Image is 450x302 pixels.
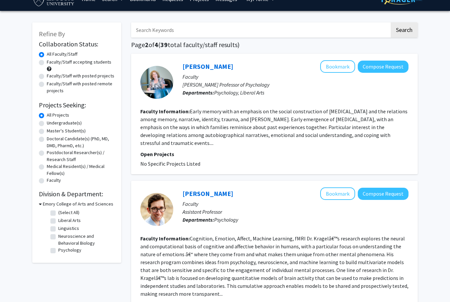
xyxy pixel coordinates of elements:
[183,90,214,96] b: Departments:
[47,177,61,184] label: Faculty
[145,41,149,49] span: 2
[183,190,233,198] a: [PERSON_NAME]
[183,200,408,208] p: Faculty
[214,217,238,223] span: Psychology
[160,41,168,49] span: 39
[58,217,81,224] label: Liberal Arts
[131,41,418,49] h1: Page of ( total faculty/staff results)
[47,163,115,177] label: Medical Resident(s) / Medical Fellow(s)
[214,90,264,96] span: Psychology, Liberal Arts
[39,30,65,38] span: Refine By
[183,217,214,223] b: Departments:
[358,61,408,73] button: Compose Request to Robyn Fivush
[183,73,408,81] p: Faculty
[47,112,69,119] label: All Projects
[39,101,115,109] h2: Projects Seeking:
[183,81,408,89] p: [PERSON_NAME] Professor of Psychology
[140,151,408,158] p: Open Projects
[183,63,233,71] a: [PERSON_NAME]
[140,235,408,297] fg-read-more: Cognition, Emotion, Affect, Machine Learning, fMRI Dr. Kragelâ€™s research explores the neural an...
[140,108,190,115] b: Faculty Information:
[43,201,113,208] h3: Emory College of Arts and Sciences
[47,51,77,58] label: All Faculty/Staff
[47,150,115,163] label: Postdoctoral Researcher(s) / Research Staff
[58,209,79,216] label: (Select All)
[140,161,200,167] span: No Specific Projects Listed
[58,225,79,232] label: Linguistics
[39,41,115,48] h2: Collaboration Status:
[183,208,408,216] p: Assistant Professor
[39,190,115,198] h2: Division & Department:
[47,73,114,80] label: Faculty/Staff with posted projects
[58,233,113,247] label: Neuroscience and Behavioral Biology
[131,23,390,38] input: Search Keywords
[155,41,158,49] span: 4
[320,61,355,73] button: Add Robyn Fivush to Bookmarks
[47,128,86,135] label: Master's Student(s)
[47,59,111,66] label: Faculty/Staff accepting students
[58,247,81,254] label: Psychology
[140,235,190,242] b: Faculty Information:
[47,81,115,95] label: Faculty/Staff with posted remote projects
[5,272,28,297] iframe: Chat
[358,188,408,200] button: Compose Request to Philip Kragel
[47,136,115,150] label: Doctoral Candidate(s) (PhD, MD, DMD, PharmD, etc.)
[47,120,82,127] label: Undergraduate(s)
[140,108,408,147] fg-read-more: Early memory with an emphasis on the social construction of [MEDICAL_DATA] and the relations amon...
[320,188,355,200] button: Add Philip Kragel to Bookmarks
[391,23,418,38] button: Search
